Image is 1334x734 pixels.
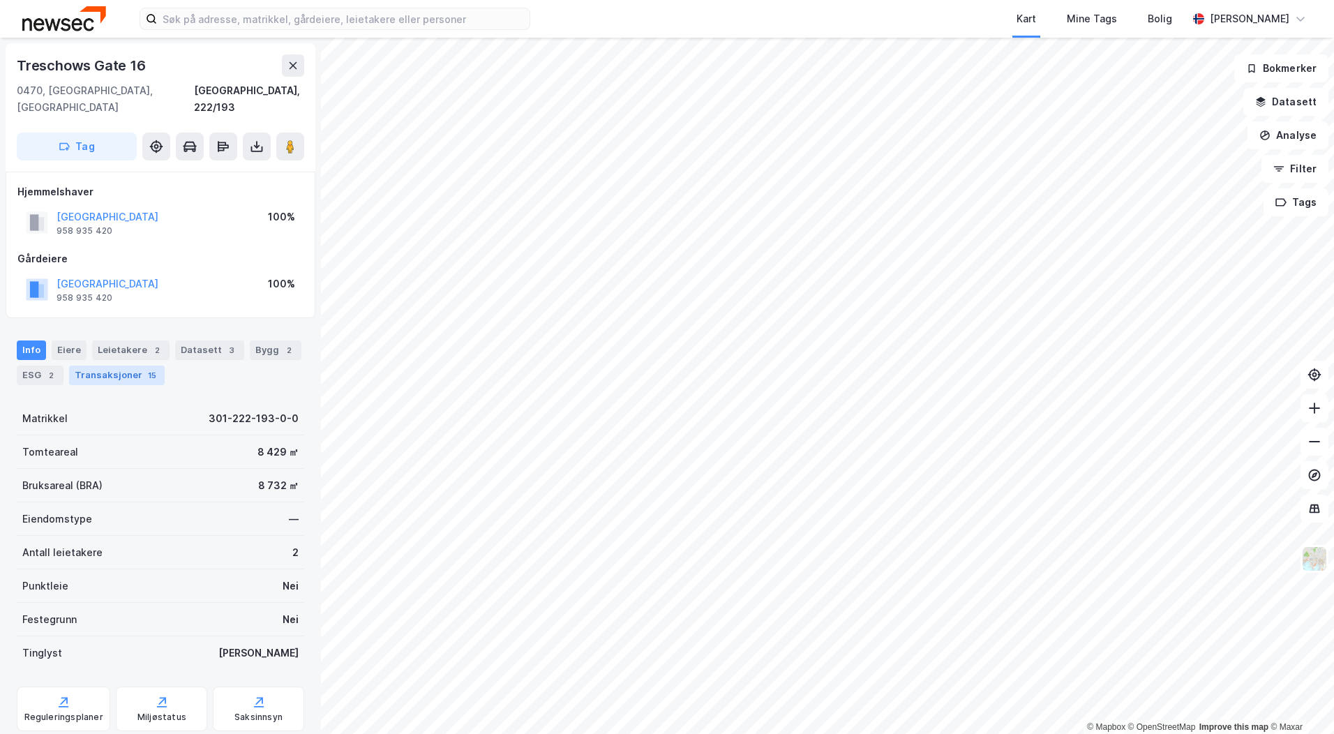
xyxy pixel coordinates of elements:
[22,444,78,460] div: Tomteareal
[289,511,299,527] div: —
[145,368,159,382] div: 15
[1199,722,1268,732] a: Improve this map
[22,6,106,31] img: newsec-logo.f6e21ccffca1b3a03d2d.png
[22,477,103,494] div: Bruksareal (BRA)
[1243,88,1328,116] button: Datasett
[92,340,170,360] div: Leietakere
[258,477,299,494] div: 8 732 ㎡
[17,340,46,360] div: Info
[17,54,149,77] div: Treschows Gate 16
[22,410,68,427] div: Matrikkel
[1261,155,1328,183] button: Filter
[283,611,299,628] div: Nei
[17,82,194,116] div: 0470, [GEOGRAPHIC_DATA], [GEOGRAPHIC_DATA]
[257,444,299,460] div: 8 429 ㎡
[1264,667,1334,734] div: Kontrollprogram for chat
[283,578,299,594] div: Nei
[1264,188,1328,216] button: Tags
[268,276,295,292] div: 100%
[292,544,299,561] div: 2
[1247,121,1328,149] button: Analyse
[225,343,239,357] div: 3
[209,410,299,427] div: 301-222-193-0-0
[250,340,301,360] div: Bygg
[44,368,58,382] div: 2
[17,250,303,267] div: Gårdeiere
[1017,10,1036,27] div: Kart
[24,712,103,723] div: Reguleringsplaner
[57,225,112,237] div: 958 935 420
[17,133,137,160] button: Tag
[150,343,164,357] div: 2
[17,366,63,385] div: ESG
[157,8,530,29] input: Søk på adresse, matrikkel, gårdeiere, leietakere eller personer
[1148,10,1172,27] div: Bolig
[1301,546,1328,572] img: Z
[268,209,295,225] div: 100%
[234,712,283,723] div: Saksinnsyn
[22,511,92,527] div: Eiendomstype
[175,340,244,360] div: Datasett
[282,343,296,357] div: 2
[22,578,68,594] div: Punktleie
[1067,10,1117,27] div: Mine Tags
[1128,722,1196,732] a: OpenStreetMap
[52,340,87,360] div: Eiere
[69,366,165,385] div: Transaksjoner
[1234,54,1328,82] button: Bokmerker
[22,611,77,628] div: Festegrunn
[57,292,112,304] div: 958 935 420
[194,82,304,116] div: [GEOGRAPHIC_DATA], 222/193
[22,645,62,661] div: Tinglyst
[218,645,299,661] div: [PERSON_NAME]
[137,712,186,723] div: Miljøstatus
[1210,10,1289,27] div: [PERSON_NAME]
[1087,722,1125,732] a: Mapbox
[1264,667,1334,734] iframe: Chat Widget
[22,544,103,561] div: Antall leietakere
[17,183,303,200] div: Hjemmelshaver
